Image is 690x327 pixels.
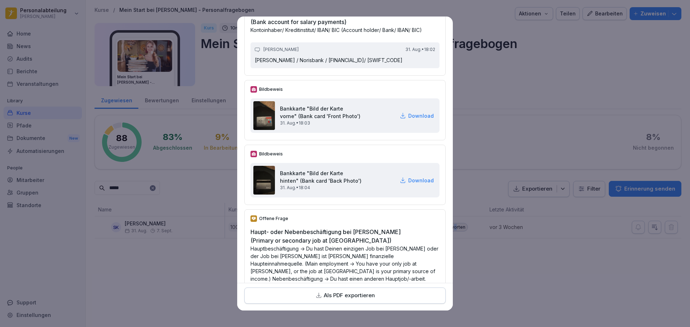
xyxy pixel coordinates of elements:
[250,228,440,245] h2: Haupt- oder Nebenbeschäftigung bei [PERSON_NAME] (Primary or secondary job at [GEOGRAPHIC_DATA])
[250,9,440,26] h2: Bankverbindung für Lohnzahlungen (Bank account for salary payments)
[253,166,275,195] img: ff75o7c8lr19ohj2wdviqbrl.png
[253,101,275,130] img: iwjmvepsa2pr2ccw2uoseqtm.png
[244,288,446,304] button: Als PDF exportieren
[408,112,434,120] p: Download
[250,245,440,290] p: Hauptbeschäftigung -> Du hast Deinen einzigen Job bei [PERSON_NAME] oder der Job bei [PERSON_NAME...
[255,57,435,64] p: [PERSON_NAME] / Norisbank / [FINANCIAL_ID]/ [SWIFT_CODE]
[324,291,375,300] p: Als PDF exportieren
[280,169,395,184] h2: Bankkarte "Bild der Karte hinten" (Bank card 'Back Photo')
[259,151,283,157] p: Bildbeweis
[280,184,395,191] p: 31. Aug. • 18:04
[263,47,299,53] p: [PERSON_NAME]
[250,26,440,34] p: Kontoinhaber/ Kreditinstitut/ IBAN/ BIC (Account holder/ Bank/ IBAN/ BIC)
[405,47,435,53] p: 31. Aug. • 18:02
[280,120,395,126] p: 31. Aug. • 18:03
[259,215,288,222] p: Offene Frage
[259,86,283,93] p: Bildbeweis
[280,105,395,120] h2: Bankkarte "Bild der Karte vorne" (Bank card 'Front Photo')
[408,177,434,184] p: Download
